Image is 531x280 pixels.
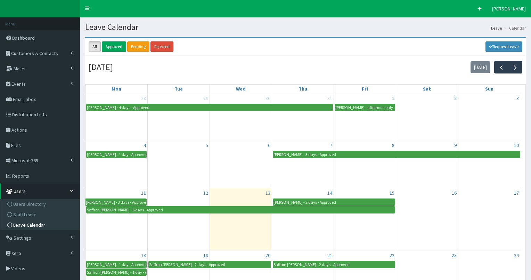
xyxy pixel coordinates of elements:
[264,250,272,260] a: August 20, 2025
[86,206,395,213] a: Saffron [PERSON_NAME] - 5 days - Approved
[503,25,526,31] li: Calendar
[297,85,309,93] a: Thursday
[326,250,334,260] a: August 21, 2025
[471,61,490,73] button: [DATE]
[360,85,369,93] a: Friday
[14,65,26,72] span: Mailer
[140,188,147,198] a: August 11, 2025
[13,222,45,228] span: Leave Calendar
[148,93,210,140] td: July 29, 2025
[85,93,148,140] td: July 28, 2025
[2,199,80,209] a: Users Directory
[14,235,31,241] span: Settings
[334,140,396,188] td: August 8, 2025
[264,188,272,198] a: August 13, 2025
[396,140,458,188] td: August 9, 2025
[85,140,148,188] td: August 4, 2025
[148,188,210,250] td: August 12, 2025
[110,85,123,93] a: Monday
[485,41,523,52] a: Request Leave
[11,250,21,256] span: Xero
[513,250,520,260] a: August 24, 2025
[458,140,520,188] td: August 10, 2025
[148,261,271,268] a: Saffron [PERSON_NAME] - 2 days - Approved
[87,207,163,213] div: Saffron [PERSON_NAME] - 5 days - Approved
[391,93,396,103] a: August 1, 2025
[87,261,146,268] div: [PERSON_NAME] - 1 day - Approved
[453,93,458,103] a: August 2, 2025
[86,269,147,276] a: Saffron [PERSON_NAME] - 1 day - Approved
[11,127,27,133] span: Actions
[11,157,38,164] span: Microsoft365
[396,93,458,140] td: August 2, 2025
[149,261,226,268] div: Saffron [PERSON_NAME] - 2 days - Approved
[508,61,522,73] button: Next month
[450,250,458,260] a: August 23, 2025
[13,211,36,218] span: Staff Leave
[86,261,147,268] a: [PERSON_NAME] - 1 day - Approved
[273,261,350,268] div: Saffron [PERSON_NAME] - 2 days - Approved
[328,140,334,150] a: August 7, 2025
[513,188,520,198] a: August 17, 2025
[87,104,150,111] div: [PERSON_NAME] - 4 days - Approved
[494,61,508,73] button: Previous month
[204,140,210,150] a: August 5, 2025
[148,140,210,188] td: August 5, 2025
[2,209,80,220] a: Staff Leave
[140,250,147,260] a: August 18, 2025
[202,93,210,103] a: July 29, 2025
[273,261,395,268] a: Saffron [PERSON_NAME] - 2 days - Approved
[210,188,272,250] td: August 13, 2025
[86,151,147,158] a: [PERSON_NAME] - 1 day - Approved
[491,25,502,31] a: Leave
[87,151,146,158] div: [PERSON_NAME] - 1 day - Approved
[14,188,26,194] span: Users
[326,188,334,198] a: August 14, 2025
[85,23,526,32] h1: Leave Calendar
[102,41,126,52] a: Approved
[396,188,458,250] td: August 16, 2025
[140,93,147,103] a: July 28, 2025
[235,85,247,93] a: Wednesday
[202,188,210,198] a: August 12, 2025
[458,93,520,140] td: August 3, 2025
[272,140,334,188] td: August 7, 2025
[210,140,272,188] td: August 6, 2025
[273,151,336,158] div: [PERSON_NAME] - 3 days - Approved
[272,188,334,250] td: August 14, 2025
[87,269,146,275] div: Saffron [PERSON_NAME] - 1 day - Approved
[86,104,333,111] a: [PERSON_NAME] - 4 days - Approved
[492,6,526,12] span: [PERSON_NAME]
[12,35,35,41] span: Dashboard
[422,85,432,93] a: Saturday
[127,41,149,52] a: Pending
[85,199,146,205] div: [PERSON_NAME] - 3 days - Approved
[484,85,495,93] a: Sunday
[12,111,47,118] span: Distribution Lists
[12,173,29,179] span: Reports
[11,142,21,148] span: Files
[11,81,26,87] span: Events
[388,250,396,260] a: August 22, 2025
[89,63,113,72] h2: [DATE]
[273,151,520,158] a: [PERSON_NAME] - 3 days - Approved
[515,93,520,103] a: August 3, 2025
[388,188,396,198] a: August 15, 2025
[11,50,58,56] span: Customers & Contacts
[513,140,520,150] a: August 10, 2025
[391,140,396,150] a: August 8, 2025
[210,93,272,140] td: July 30, 2025
[85,199,147,206] a: [PERSON_NAME] - 3 days - Approved
[2,220,80,230] a: Leave Calendar
[150,41,173,52] a: Rejected
[173,85,184,93] a: Tuesday
[326,93,334,103] a: July 31, 2025
[335,104,395,111] a: [PERSON_NAME] - afternoon only - Approved
[453,140,458,150] a: August 9, 2025
[142,140,147,150] a: August 4, 2025
[334,188,396,250] td: August 15, 2025
[273,199,395,206] a: [PERSON_NAME] - 2 days - Approved
[458,188,520,250] td: August 17, 2025
[89,41,101,52] a: All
